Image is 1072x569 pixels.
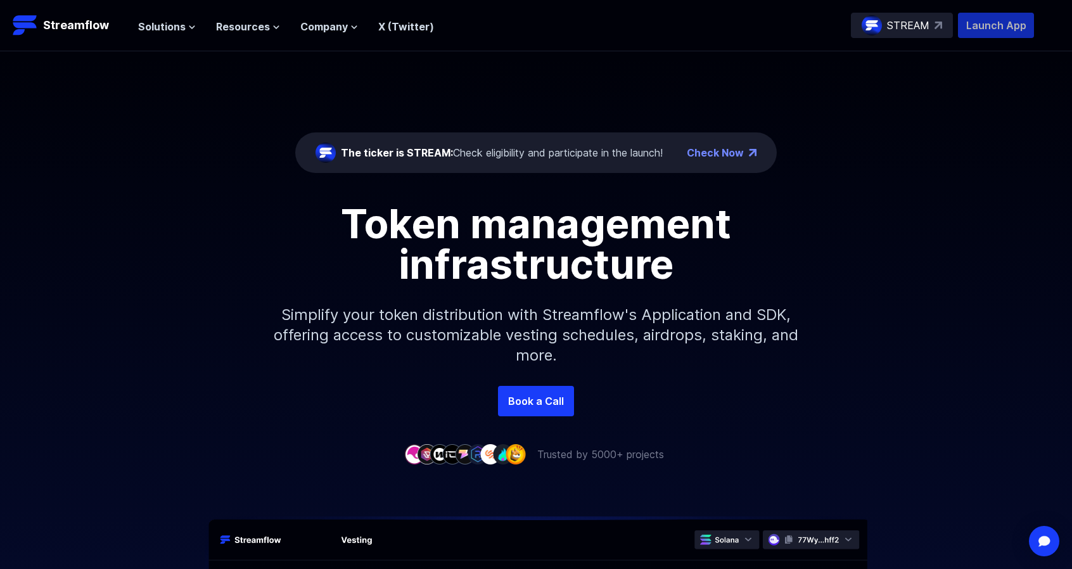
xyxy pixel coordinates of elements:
[958,13,1034,38] button: Launch App
[935,22,942,29] img: top-right-arrow.svg
[378,20,434,33] a: X (Twitter)
[43,16,109,34] p: Streamflow
[506,444,526,464] img: company-9
[468,444,488,464] img: company-6
[341,145,663,160] div: Check eligibility and participate in the launch!
[251,203,821,284] h1: Token management infrastructure
[404,444,424,464] img: company-1
[138,19,196,34] button: Solutions
[13,13,38,38] img: Streamflow Logo
[687,145,744,160] a: Check Now
[341,146,453,159] span: The ticker is STREAM:
[537,447,664,462] p: Trusted by 5000+ projects
[300,19,358,34] button: Company
[493,444,513,464] img: company-8
[216,19,270,34] span: Resources
[887,18,929,33] p: STREAM
[455,444,475,464] img: company-5
[749,149,756,157] img: top-right-arrow.png
[442,444,463,464] img: company-4
[316,143,336,163] img: streamflow-logo-circle.png
[216,19,280,34] button: Resources
[480,444,501,464] img: company-7
[430,444,450,464] img: company-3
[300,19,348,34] span: Company
[138,19,186,34] span: Solutions
[13,13,125,38] a: Streamflow
[417,444,437,464] img: company-2
[1029,526,1059,556] div: Open Intercom Messenger
[851,13,953,38] a: STREAM
[498,386,574,416] a: Book a Call
[862,15,882,35] img: streamflow-logo-circle.png
[264,284,808,386] p: Simplify your token distribution with Streamflow's Application and SDK, offering access to custom...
